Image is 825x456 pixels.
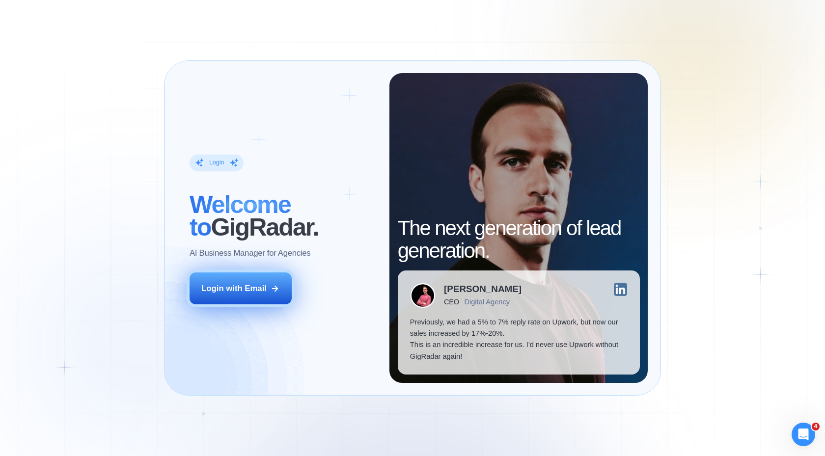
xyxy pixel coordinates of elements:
[410,317,628,362] p: Previously, we had a 5% to 7% reply rate on Upwork, but now our sales increased by 17%-20%. This ...
[190,194,377,239] h2: ‍ GigRadar.
[201,283,267,294] div: Login with Email
[444,285,522,294] div: [PERSON_NAME]
[190,191,291,241] span: Welcome to
[444,298,459,306] div: CEO
[792,423,815,446] iframe: Intercom live chat
[190,272,292,304] button: Login with Email
[812,423,820,430] span: 4
[209,159,224,167] div: Login
[398,217,640,262] h2: The next generation of lead generation.
[190,247,310,259] p: AI Business Manager for Agencies
[464,298,510,306] div: Digital Agency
